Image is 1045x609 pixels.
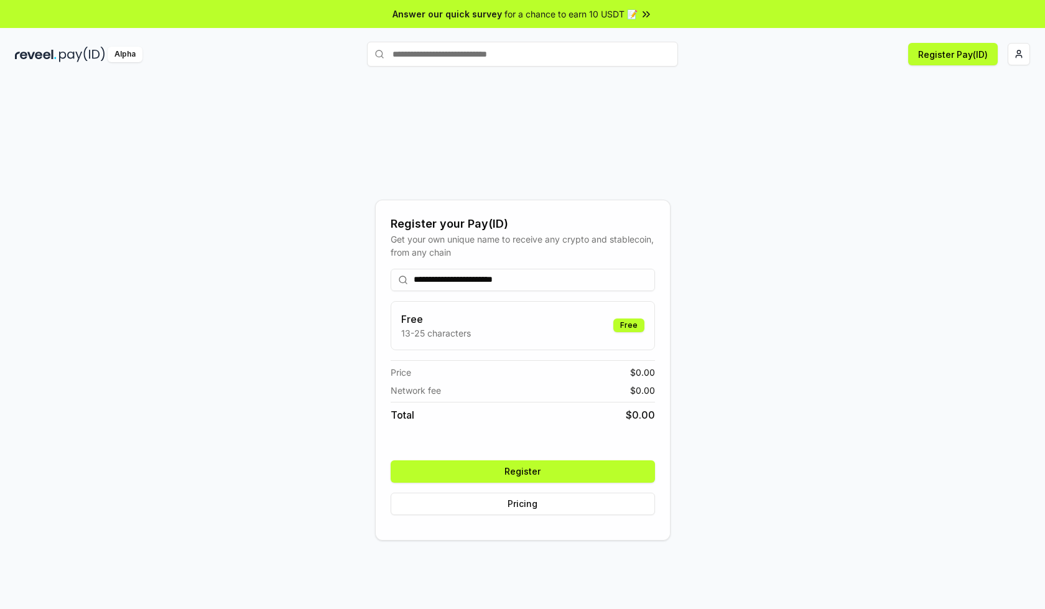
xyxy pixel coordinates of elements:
button: Register Pay(ID) [908,43,998,65]
div: Alpha [108,47,142,62]
div: Get your own unique name to receive any crypto and stablecoin, from any chain [391,233,655,259]
p: 13-25 characters [401,327,471,340]
div: Register your Pay(ID) [391,215,655,233]
span: Price [391,366,411,379]
button: Register [391,460,655,483]
img: pay_id [59,47,105,62]
div: Free [613,318,644,332]
span: $ 0.00 [626,407,655,422]
img: reveel_dark [15,47,57,62]
span: $ 0.00 [630,366,655,379]
span: for a chance to earn 10 USDT 📝 [504,7,638,21]
span: $ 0.00 [630,384,655,397]
h3: Free [401,312,471,327]
button: Pricing [391,493,655,515]
span: Answer our quick survey [392,7,502,21]
span: Total [391,407,414,422]
span: Network fee [391,384,441,397]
